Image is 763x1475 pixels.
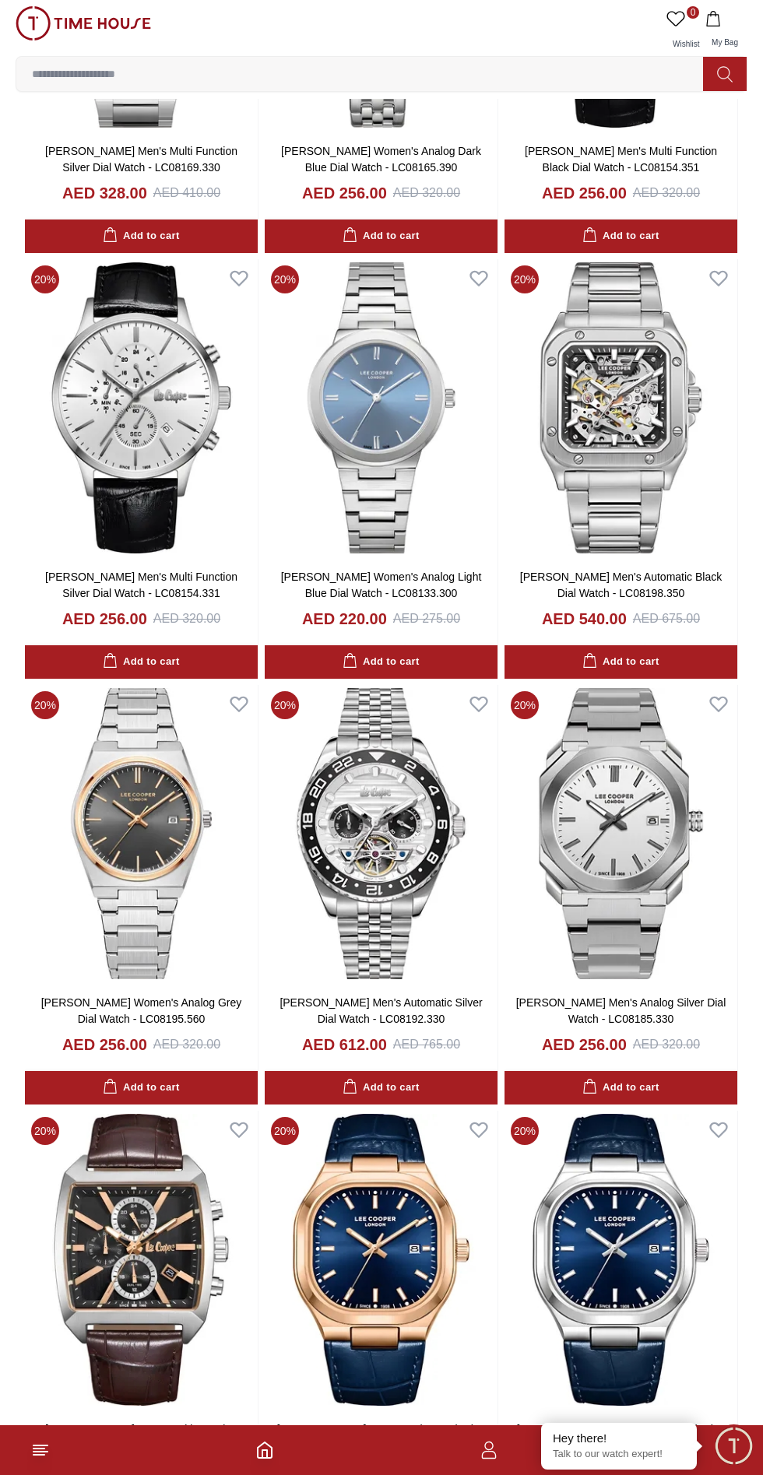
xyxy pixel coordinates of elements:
[666,40,705,48] span: Wishlist
[302,182,387,204] h4: AED 256.00
[343,653,419,671] div: Add to cart
[62,608,147,630] h4: AED 256.00
[25,259,258,557] img: Lee Cooper Men's Multi Function Silver Dial Watch - LC08154.331
[633,184,700,202] div: AED 320.00
[265,219,498,253] button: Add to cart
[62,182,147,204] h4: AED 328.00
[276,1423,485,1452] a: [PERSON_NAME] Men's Analog Dark Blue Dial Watch - LC08179.495
[265,1111,498,1408] img: Lee Cooper Men's Analog Dark Blue Dial Watch - LC08179.495
[393,1035,460,1054] div: AED 765.00
[31,1117,59,1145] span: 20 %
[542,608,627,630] h4: AED 540.00
[511,1117,539,1145] span: 20 %
[516,996,726,1025] a: [PERSON_NAME] Men's Analog Silver Dial Watch - LC08185.330
[687,6,699,19] span: 0
[255,1441,274,1459] a: Home
[511,265,539,293] span: 20 %
[271,691,299,719] span: 20 %
[103,653,179,671] div: Add to cart
[511,691,539,719] span: 20 %
[505,1071,737,1104] button: Add to cart
[45,571,237,599] a: [PERSON_NAME] Men's Multi Function Silver Dial Watch - LC08154.331
[265,645,498,679] button: Add to cart
[16,6,151,40] img: ...
[103,1079,179,1097] div: Add to cart
[153,609,220,628] div: AED 320.00
[525,145,717,174] a: [PERSON_NAME] Men's Multi Function Black Dial Watch - LC08154.351
[542,182,627,204] h4: AED 256.00
[633,609,700,628] div: AED 675.00
[582,1079,659,1097] div: Add to cart
[505,645,737,679] button: Add to cart
[103,227,179,245] div: Add to cart
[25,1071,258,1104] button: Add to cart
[582,653,659,671] div: Add to cart
[343,1079,419,1097] div: Add to cart
[25,1111,258,1408] img: Lee Cooper Men's Multi Function Grey Dial Watch - LC08180.362
[41,996,242,1025] a: [PERSON_NAME] Women's Analog Grey Dial Watch - LC08195.560
[553,1431,685,1446] div: Hey there!
[265,259,498,557] img: Lee Cooper Women's Analog Light Blue Dial Watch - LC08133.300
[582,227,659,245] div: Add to cart
[25,219,258,253] button: Add to cart
[705,38,744,47] span: My Bag
[343,227,419,245] div: Add to cart
[505,1111,737,1408] img: Lee Cooper Men's Analog Dark Blue Dial Watch - LC08179.399
[45,1423,237,1452] a: [PERSON_NAME] Men's Multi Function Grey Dial Watch - LC08180.362
[712,1424,755,1467] div: Chat Widget
[505,685,737,982] img: Lee Cooper Men's Analog Silver Dial Watch - LC08185.330
[153,1035,220,1054] div: AED 320.00
[393,184,460,202] div: AED 320.00
[31,691,59,719] span: 20 %
[505,219,737,253] button: Add to cart
[663,6,702,56] a: 0Wishlist
[25,685,258,982] img: Lee Cooper Women's Analog Grey Dial Watch - LC08195.560
[280,996,482,1025] a: [PERSON_NAME] Men's Automatic Silver Dial Watch - LC08192.330
[281,571,482,599] a: [PERSON_NAME] Women's Analog Light Blue Dial Watch - LC08133.300
[553,1448,685,1461] p: Talk to our watch expert!
[153,184,220,202] div: AED 410.00
[281,145,481,174] a: [PERSON_NAME] Women's Analog Dark Blue Dial Watch - LC08165.390
[702,6,747,56] button: My Bag
[45,145,237,174] a: [PERSON_NAME] Men's Multi Function Silver Dial Watch - LC08169.330
[265,685,498,982] img: Lee Cooper Men's Automatic Silver Dial Watch - LC08192.330
[393,609,460,628] div: AED 275.00
[31,265,59,293] span: 20 %
[62,1034,147,1055] h4: AED 256.00
[516,1423,725,1452] a: [PERSON_NAME] Men's Analog Dark Blue Dial Watch - LC08179.399
[271,265,299,293] span: 20 %
[505,259,737,557] img: Lee Cooper Men's Automatic Black Dial Watch - LC08198.350
[633,1035,700,1054] div: AED 320.00
[302,1034,387,1055] h4: AED 612.00
[265,1071,498,1104] button: Add to cart
[271,1117,299,1145] span: 20 %
[25,645,258,679] button: Add to cart
[520,571,722,599] a: [PERSON_NAME] Men's Automatic Black Dial Watch - LC08198.350
[302,608,387,630] h4: AED 220.00
[542,1034,627,1055] h4: AED 256.00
